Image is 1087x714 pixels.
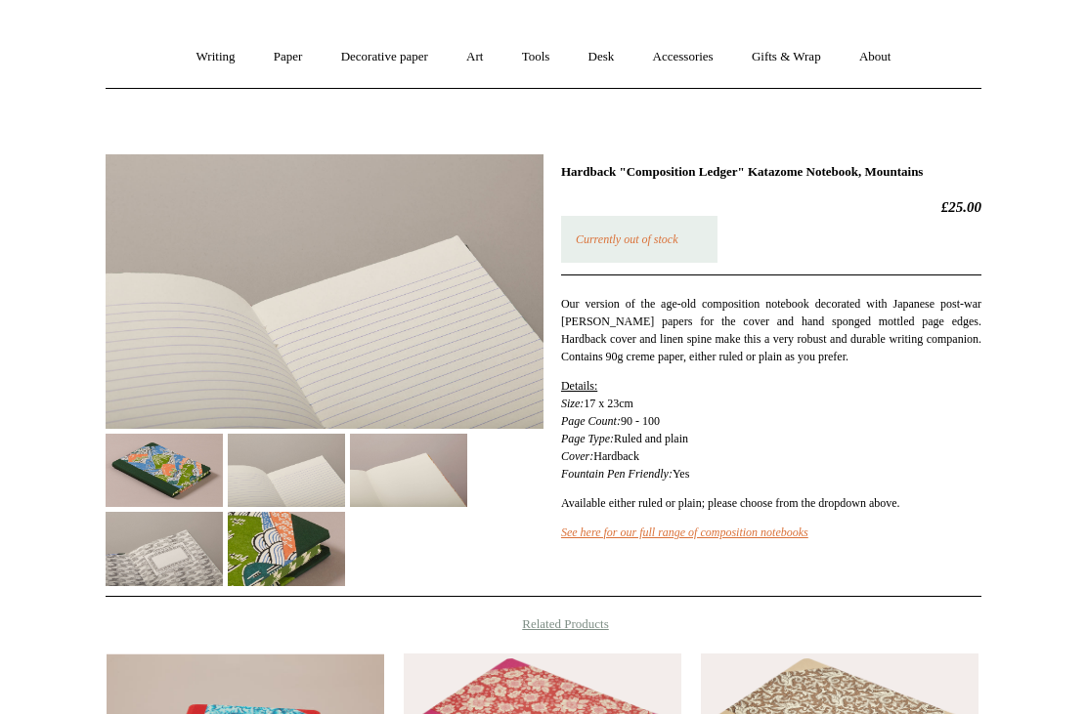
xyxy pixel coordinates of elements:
a: Paper [256,31,321,83]
em: Cover: [561,449,593,463]
span: Hardback [593,449,639,463]
a: Accessories [635,31,731,83]
em: Currently out of stock [576,232,678,246]
h2: £25.00 [561,198,981,216]
img: Hardback "Composition Ledger" Katazome Notebook, Mountains [106,434,223,507]
em: Page Type: [561,432,614,445]
h4: Related Products [55,616,1032,632]
img: Hardback "Composition Ledger" Katazome Notebook, Mountains [228,434,345,507]
span: 90 - 100 [621,414,660,428]
img: Hardback "Composition Ledger" Katazome Notebook, Mountains [106,512,223,585]
p: Available either ruled or plain; please choose from the dropdown above. [561,494,981,512]
a: Gifts & Wrap [734,31,839,83]
a: Art [449,31,500,83]
p: Our version of the age-old composition notebook decorated with Japanese post-war [PERSON_NAME] pa... [561,295,981,365]
span: Details: [561,379,597,393]
em: Size: [561,397,584,410]
a: About [842,31,909,83]
a: Decorative paper [324,31,446,83]
img: Hardback "Composition Ledger" Katazome Notebook, Mountains [106,154,543,429]
em: Fountain Pen Friendly: [561,467,673,481]
a: See here for our full range of composition notebooks [561,525,808,539]
img: Hardback "Composition Ledger" Katazome Notebook, Mountains [350,434,467,507]
img: Hardback "Composition Ledger" Katazome Notebook, Mountains [228,512,345,585]
p: 17 x 23cm [561,377,981,483]
a: Writing [179,31,253,83]
span: Yes [673,467,689,481]
a: Desk [571,31,632,83]
h1: Hardback "Composition Ledger" Katazome Notebook, Mountains [561,164,981,180]
em: Page Count: [561,414,621,428]
span: Ruled and plain [614,432,688,445]
a: Tools [504,31,568,83]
